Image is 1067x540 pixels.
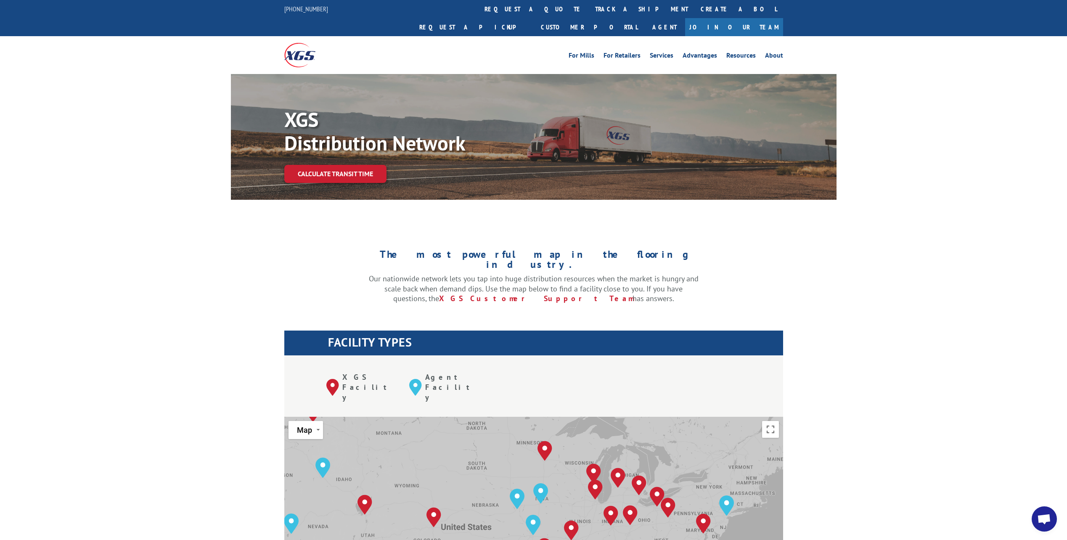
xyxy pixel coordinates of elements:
[765,52,783,61] a: About
[726,52,756,61] a: Resources
[522,511,544,538] div: Kansas City, MO
[281,510,302,537] div: Reno, NV
[284,108,537,155] p: XGS Distribution Network
[604,52,641,61] a: For Retailers
[284,165,387,183] a: Calculate transit time
[342,372,397,402] p: XGS Facility
[585,476,606,503] div: Chicago, IL
[506,485,528,512] div: Omaha, NE
[650,52,673,61] a: Services
[312,454,334,481] div: Boise, ID
[328,336,783,352] h1: FACILITY TYPES
[369,249,699,274] h1: The most powerful map in the flooring industry.
[644,18,685,36] a: Agent
[297,426,312,434] span: Map
[693,510,714,537] div: Baltimore, MD
[583,460,604,487] div: Milwaukee, WI
[646,483,668,510] div: Cleveland, OH
[657,494,679,521] div: Pittsburgh, PA
[607,464,629,491] div: Grand Rapids, MI
[530,480,551,507] div: Des Moines, IA
[683,52,717,61] a: Advantages
[289,421,323,439] button: Change map style
[685,18,783,36] a: Join Our Team
[620,502,641,529] div: Dayton, OH
[716,492,737,519] div: Elizabeth, NJ
[762,421,779,438] button: Toggle fullscreen view
[1032,506,1057,532] div: Open chat
[423,504,445,531] div: Denver, CO
[569,52,594,61] a: For Mills
[413,18,535,36] a: Request a pickup
[439,294,633,303] a: XGS Customer Support Team
[425,372,479,402] p: Agent Facility
[628,472,650,499] div: Detroit, MI
[369,274,699,304] p: Our nationwide network lets you tap into huge distribution resources when the market is hungry an...
[284,5,328,13] a: [PHONE_NUMBER]
[354,491,376,518] div: Salt Lake City, UT
[600,502,622,529] div: Indianapolis, IN
[534,437,556,464] div: Minneapolis, MN
[535,18,644,36] a: Customer Portal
